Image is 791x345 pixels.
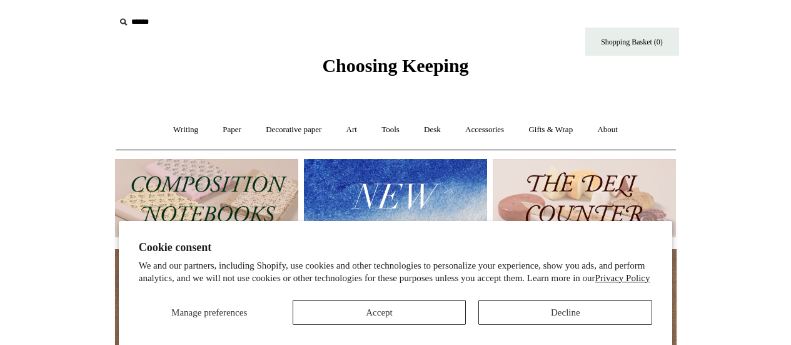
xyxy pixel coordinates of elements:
button: Manage preferences [139,300,280,325]
a: Tools [370,113,411,147]
a: Choosing Keeping [322,65,468,74]
a: Shopping Basket (0) [585,28,679,56]
img: 202302 Composition ledgers.jpg__PID:69722ee6-fa44-49dd-a067-31375e5d54ec [115,159,298,237]
a: Desk [413,113,452,147]
span: Choosing Keeping [322,55,468,76]
a: Accessories [454,113,515,147]
a: Art [335,113,368,147]
a: Writing [162,113,209,147]
img: New.jpg__PID:f73bdf93-380a-4a35-bcfe-7823039498e1 [304,159,487,237]
a: Decorative paper [254,113,333,147]
img: The Deli Counter [493,159,676,237]
p: We and our partners, including Shopify, use cookies and other technologies to personalize your ex... [139,260,653,284]
a: About [586,113,629,147]
a: Paper [211,113,253,147]
a: Gifts & Wrap [517,113,584,147]
h2: Cookie consent [139,241,653,254]
span: Manage preferences [171,307,247,317]
a: Privacy Policy [595,273,650,283]
button: Accept [293,300,466,325]
button: Decline [478,300,652,325]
